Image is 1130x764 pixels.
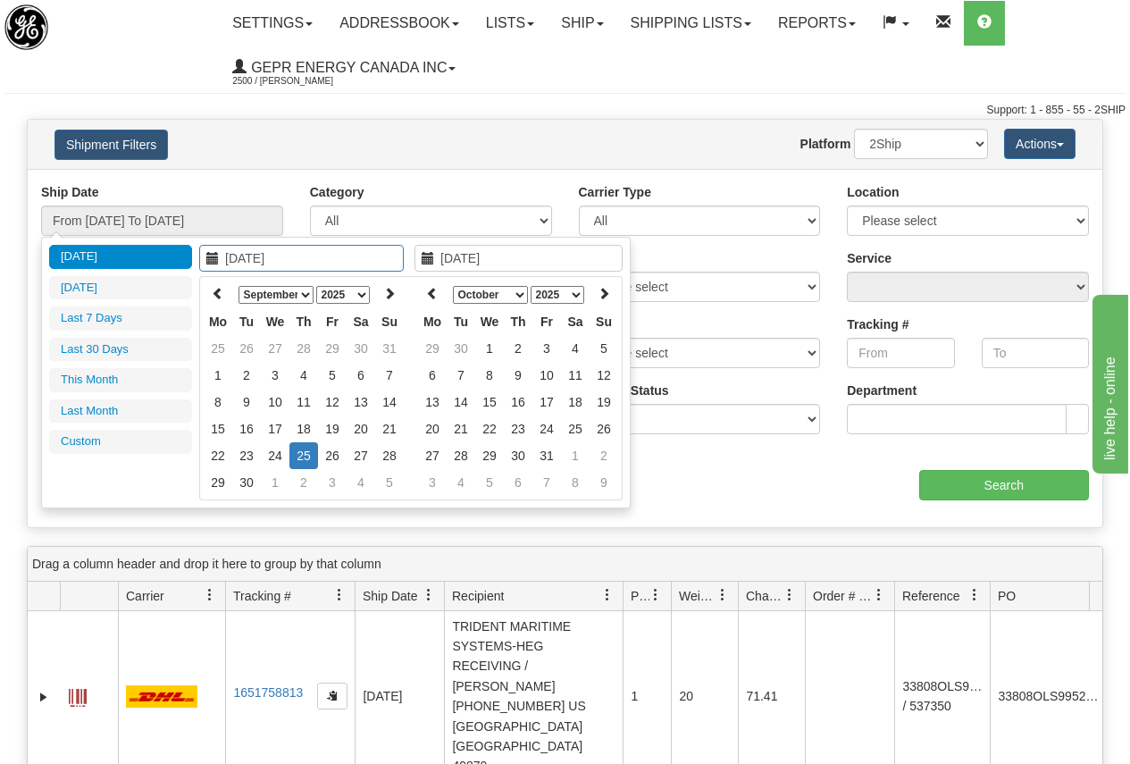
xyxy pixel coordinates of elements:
[414,580,444,610] a: Ship Date filter column settings
[532,335,561,362] td: 3
[617,1,765,46] a: Shipping lists
[318,362,347,389] td: 5
[774,580,805,610] a: Charge filter column settings
[504,362,532,389] td: 9
[532,442,561,469] td: 31
[347,469,375,496] td: 4
[375,335,404,362] td: 31
[847,382,917,399] label: Department
[418,335,447,362] td: 29
[232,362,261,389] td: 2
[204,335,232,362] td: 25
[261,442,289,469] td: 24
[504,335,532,362] td: 2
[195,580,225,610] a: Carrier filter column settings
[561,335,590,362] td: 4
[232,442,261,469] td: 23
[444,582,623,611] th: Press ctrl + space to group
[289,335,318,362] td: 28
[41,183,99,201] label: Ship Date
[671,582,738,611] th: Press ctrl + space to group
[623,582,671,611] th: Press ctrl + space to group
[219,46,469,90] a: GEPR Energy Canada Inc 2500 / [PERSON_NAME]
[418,416,447,442] td: 20
[532,469,561,496] td: 7
[561,389,590,416] td: 18
[418,389,447,416] td: 13
[475,469,504,496] td: 5
[990,582,1109,611] th: Press ctrl + space to group
[919,470,1090,500] input: Search
[640,580,671,610] a: Packages filter column settings
[548,1,616,46] a: Ship
[219,1,326,46] a: Settings
[579,183,651,201] label: Carrier Type
[363,587,417,605] span: Ship Date
[261,416,289,442] td: 17
[49,399,192,424] li: Last Month
[318,416,347,442] td: 19
[318,308,347,335] th: Fr
[232,308,261,335] th: Tu
[475,389,504,416] td: 15
[49,368,192,392] li: This Month
[4,103,1126,118] div: Support: 1 - 855 - 55 - 2SHIP
[69,681,87,709] a: Label
[225,582,355,611] th: Press ctrl + space to group
[232,389,261,416] td: 9
[4,4,48,50] img: logo2500.jpg
[204,389,232,416] td: 8
[375,308,404,335] th: Su
[902,587,960,605] span: Reference
[475,416,504,442] td: 22
[959,580,990,610] a: Reference filter column settings
[504,469,532,496] td: 6
[847,315,908,333] label: Tracking #
[324,580,355,610] a: Tracking # filter column settings
[590,308,618,335] th: Su
[561,469,590,496] td: 8
[49,306,192,331] li: Last 7 Days
[355,582,444,611] th: Press ctrl + space to group
[475,362,504,389] td: 8
[35,688,53,706] a: Expand
[800,135,851,153] label: Platform
[49,430,192,454] li: Custom
[261,308,289,335] th: We
[532,389,561,416] td: 17
[1078,580,1109,610] a: PO filter column settings
[247,60,447,75] span: GEPR Energy Canada Inc
[261,389,289,416] td: 10
[805,582,894,611] th: Press ctrl + space to group
[452,587,504,605] span: Recipient
[233,685,303,700] a: 1651758813
[707,580,738,610] a: Weight filter column settings
[447,469,475,496] td: 4
[475,308,504,335] th: We
[375,362,404,389] td: 7
[326,1,473,46] a: Addressbook
[746,587,783,605] span: Charge
[233,587,291,605] span: Tracking #
[375,416,404,442] td: 21
[418,469,447,496] td: 3
[49,245,192,269] li: [DATE]
[847,249,891,267] label: Service
[289,469,318,496] td: 2
[126,587,164,605] span: Carrier
[347,442,375,469] td: 27
[590,389,618,416] td: 19
[347,389,375,416] td: 13
[532,308,561,335] th: Fr
[204,308,232,335] th: Mo
[447,442,475,469] td: 28
[982,338,1089,368] input: To
[289,362,318,389] td: 4
[504,416,532,442] td: 23
[864,580,894,610] a: Order # / Ship Request # filter column settings
[475,335,504,362] td: 1
[590,335,618,362] td: 5
[318,335,347,362] td: 29
[590,416,618,442] td: 26
[318,389,347,416] td: 12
